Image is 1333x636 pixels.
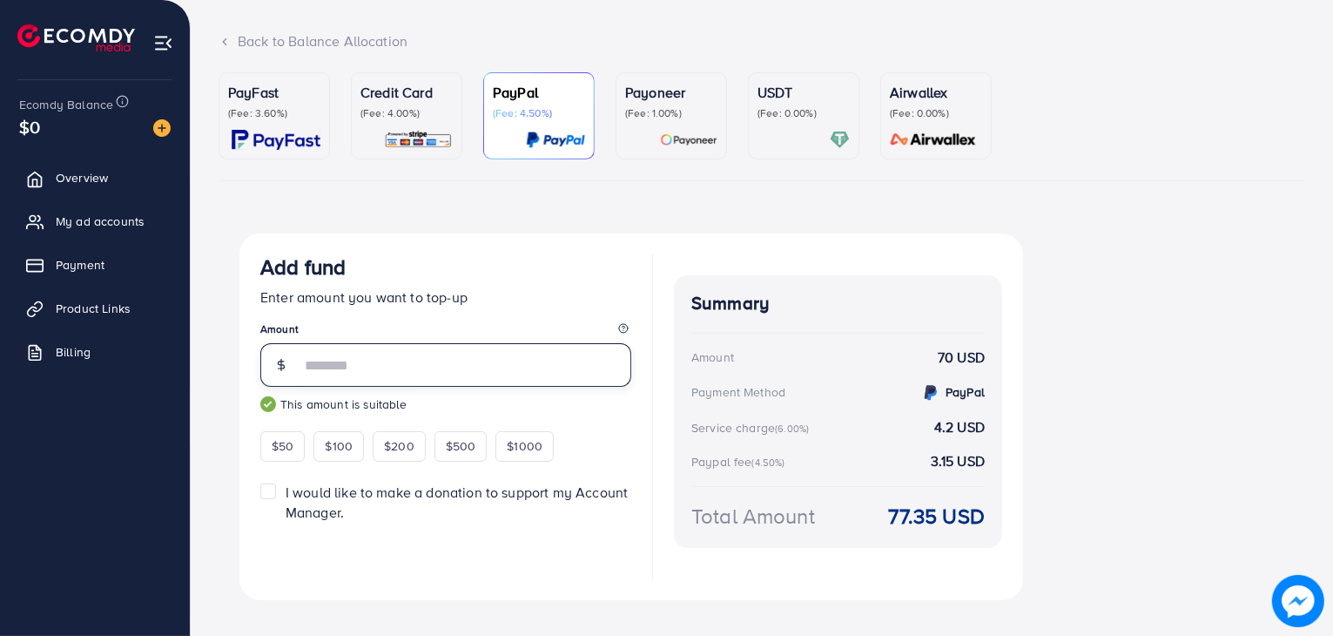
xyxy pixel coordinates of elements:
[507,437,542,455] span: $1000
[384,130,453,150] img: card
[625,82,717,103] p: Payoneer
[13,291,177,326] a: Product Links
[890,106,982,120] p: (Fee: 0.00%)
[56,213,145,230] span: My ad accounts
[260,254,346,280] h3: Add fund
[885,130,982,150] img: card
[625,106,717,120] p: (Fee: 1.00%)
[228,106,320,120] p: (Fee: 3.60%)
[931,451,985,471] strong: 3.15 USD
[493,106,585,120] p: (Fee: 4.50%)
[325,437,353,455] span: $100
[19,114,40,139] span: $0
[775,422,809,436] small: (6.00%)
[153,119,171,137] img: image
[934,417,985,437] strong: 4.2 USD
[260,287,631,308] p: Enter amount you want to top-up
[260,396,276,412] img: guide
[56,343,91,361] span: Billing
[1272,575,1324,627] img: image
[691,348,734,366] div: Amount
[446,437,476,455] span: $500
[232,130,320,150] img: card
[13,204,177,239] a: My ad accounts
[691,501,815,531] div: Total Amount
[691,383,785,401] div: Payment Method
[920,382,941,403] img: credit
[493,82,585,103] p: PayPal
[286,483,628,522] span: I would like to make a donation to support my Account Manager.
[272,437,293,455] span: $50
[260,396,631,413] small: This amount is suitable
[757,82,850,103] p: USDT
[13,247,177,282] a: Payment
[13,160,177,195] a: Overview
[691,293,985,315] h4: Summary
[219,31,1305,51] div: Back to Balance Allocation
[830,130,850,150] img: card
[56,300,131,317] span: Product Links
[260,321,631,343] legend: Amount
[946,383,985,401] strong: PayPal
[889,501,985,531] strong: 77.35 USD
[384,437,414,455] span: $200
[526,130,585,150] img: card
[19,96,113,113] span: Ecomdy Balance
[757,106,850,120] p: (Fee: 0.00%)
[752,456,785,470] small: (4.50%)
[457,544,631,574] iframe: PayPal
[691,453,791,470] div: Paypal fee
[660,130,717,150] img: card
[360,82,453,103] p: Credit Card
[890,82,982,103] p: Airwallex
[56,169,108,186] span: Overview
[13,335,177,369] a: Billing
[360,106,453,120] p: (Fee: 4.00%)
[938,348,985,368] strong: 70 USD
[153,33,173,53] img: menu
[17,24,135,51] img: logo
[56,256,104,274] span: Payment
[228,82,320,103] p: PayFast
[691,419,814,436] div: Service charge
